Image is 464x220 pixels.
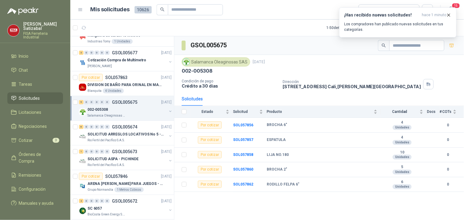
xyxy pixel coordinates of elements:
[446,4,457,15] button: 15
[452,3,460,9] span: 15
[95,100,99,104] div: 0
[70,170,174,195] a: Por cotizarSOL057846[DATE] Company LogoARENA [PERSON_NAME] PARA JUEGOS - SON [DEMOGRAPHIC_DATA].3...
[440,182,457,187] b: 0
[70,71,174,96] a: Por cotizarSOL057863[DATE] Company LogoDIVISION DE BAÑO PARA ORINAL EN MADERA O PLASTICABlanquita...
[267,110,373,114] span: Producto
[89,199,94,203] div: 0
[161,75,172,81] p: [DATE]
[233,123,253,127] a: SOL057856
[233,182,253,186] b: SOL057862
[267,153,289,157] b: LIJA NO.180
[84,100,89,104] div: 0
[7,7,39,15] img: Logo peakr
[19,186,46,193] span: Configuración
[79,125,84,129] div: 6
[440,137,457,143] b: 0
[362,6,375,13] div: Todas
[23,32,63,39] p: FISA Ferreteria Industrial
[267,182,299,187] b: RODILLO FELPA 6"
[161,198,172,204] p: [DATE]
[79,51,84,55] div: 3
[91,5,130,14] h1: Mis solicitudes
[87,64,112,69] p: [PERSON_NAME]
[79,59,86,66] img: Company Logo
[79,49,173,69] a: 3 0 0 0 0 0 GSOL005677[DATE] Company LogoCotización Compra de Multímetro[PERSON_NAME]
[381,165,423,170] b: 5
[393,184,412,189] div: Unidades
[79,173,103,180] div: Por cotizar
[95,150,99,154] div: 0
[253,59,265,65] p: [DATE]
[381,135,423,140] b: 4
[105,75,128,80] p: SOL057863
[87,163,125,168] p: Rio Fertil del Pacífico S.A.S.
[7,92,63,104] a: Solicitudes
[393,140,412,145] div: Unidades
[100,199,104,203] div: 0
[100,150,104,154] div: 0
[161,124,172,130] p: [DATE]
[198,136,222,144] div: Por cotizar
[87,132,164,137] p: SOLICITUD ARREGLOS LOCATIVOS No 5 - PICHINDE
[112,150,137,154] p: GSOL005673
[19,95,40,102] span: Solicitudes
[233,106,267,118] th: Solicitud
[198,166,222,173] div: Por cotizar
[19,53,29,60] span: Inicio
[327,23,366,33] div: 1 - 50 de 6922
[114,187,144,192] div: 1 Metros Cúbicos
[79,108,86,116] img: Company Logo
[190,106,233,118] th: Estado
[233,153,253,157] a: SOL057858
[198,151,222,158] div: Por cotizar
[84,199,89,203] div: 0
[267,106,381,118] th: Producto
[160,7,165,12] span: search
[233,138,253,142] a: SOL057857
[381,106,427,118] th: Cantidad
[182,83,278,88] p: Crédito a 30 días
[339,7,457,38] button: ¡Has recibido nuevas solicitudes!hace 1 minuto Los compradores han publicado nuevas solicitudes e...
[95,199,99,203] div: 0
[440,152,457,158] b: 0
[89,51,94,55] div: 0
[79,207,86,215] img: Company Logo
[87,212,126,217] p: BioCosta Green Energy S.A.S
[79,133,86,140] img: Company Logo
[79,158,86,165] img: Company Logo
[233,167,253,171] a: SOL057860
[7,183,63,195] a: Configuración
[103,88,124,93] div: 4 Unidades
[105,199,110,203] div: 0
[105,150,110,154] div: 0
[393,170,412,175] div: Unidades
[233,110,258,114] span: Solicitud
[183,59,190,65] img: Company Logo
[182,79,278,83] p: Condición de pago
[79,148,173,168] a: 1 0 0 0 0 0 GSOL005673[DATE] Company LogoSOLICITUD ASPA - PICHINDERio Fertil del Pacífico S.A.S.
[87,57,146,63] p: Cotización Compra de Multímetro
[381,120,423,125] b: 4
[19,172,42,179] span: Remisiones
[19,200,54,207] span: Manuales y ayuda
[87,206,102,211] p: SC 6057
[182,57,250,67] div: Salamanca Oleaginosas SAS
[7,121,63,132] a: Negociaciones
[79,199,84,203] div: 2
[95,51,99,55] div: 0
[19,67,28,74] span: Chat
[267,167,287,172] b: BROCHA 2"
[393,155,412,160] div: Unidades
[344,13,420,18] h3: ¡Has recibido nuevas solicitudes!
[267,123,287,128] b: BROCHA 6"
[440,167,457,172] b: 0
[112,100,137,104] p: GSOL005675
[87,156,139,162] p: SOLICITUD ASPA - PICHINDE
[89,125,94,129] div: 0
[89,100,94,104] div: 0
[79,84,86,91] img: Company Logo
[440,122,457,128] b: 0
